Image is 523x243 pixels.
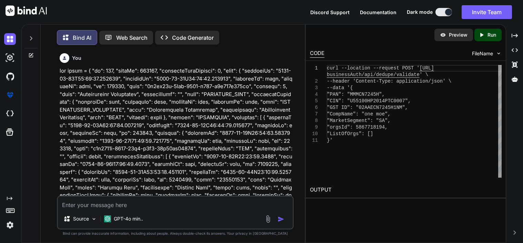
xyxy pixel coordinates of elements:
[327,111,391,117] span: "CompName": "one moe",
[327,92,385,97] span: "PAN": "MMMCN7245H",
[4,71,16,82] img: githubDark
[91,216,97,222] img: Pick Models
[462,5,512,19] button: Invite Team
[310,137,318,144] div: 11
[310,131,318,137] div: 10
[172,34,214,42] p: Code Generator
[114,215,143,222] p: GPT-4o min..
[306,182,506,198] h2: OUTPUT
[420,72,428,77] span: ' \
[310,111,318,118] div: 7
[472,50,493,57] span: FileName
[310,78,318,85] div: 2
[327,78,451,84] span: --header 'Content-Type: application/json' \
[327,98,411,104] span: "CIN": "U55100HP2014PTC0007",
[310,91,318,98] div: 4
[360,9,396,16] button: Documentation
[104,215,111,222] img: GPT-4o mini
[4,33,16,45] img: darkChat
[278,216,284,223] img: icon
[407,9,433,16] span: Dark mode
[327,118,391,123] span: "MarketSegment": "SA",
[310,85,318,91] div: 3
[327,65,420,71] span: curl --location --request POST '
[310,9,350,16] button: Discord Support
[310,65,318,72] div: 1
[310,124,318,131] div: 9
[73,215,89,222] p: Source
[327,138,333,143] span: }'
[6,6,47,16] img: Bind AI
[420,65,434,71] span: [URL]
[327,131,373,137] span: "ListOfOrgs": []
[4,219,16,231] img: settings
[310,104,318,111] div: 6
[4,89,16,101] img: premium
[327,105,408,110] span: "GST ID": "02AAECN7245H1NM",
[440,32,446,38] img: preview
[360,9,396,15] span: Documentation
[327,124,388,130] span: "orgsId": 5867718194,
[310,118,318,124] div: 8
[327,72,420,77] span: businessAuth/api/dedupe/validate
[449,31,467,38] p: Preview
[310,49,324,58] div: CODE
[57,231,294,236] p: Bind can provide inaccurate information, including about people. Always double-check its answers....
[496,50,502,56] img: chevron down
[4,52,16,64] img: darkAi-studio
[73,34,91,42] p: Bind AI
[310,98,318,104] div: 5
[487,31,496,38] p: Run
[310,9,350,15] span: Discord Support
[264,215,272,223] img: attachment
[72,55,81,62] h6: You
[116,34,148,42] p: Web Search
[4,108,16,120] img: cloudideIcon
[327,85,353,91] span: --data '{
